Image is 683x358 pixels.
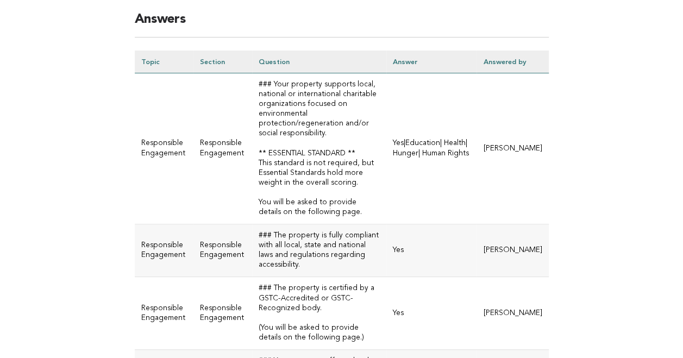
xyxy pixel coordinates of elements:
[135,224,193,277] td: Responsible Engagement
[193,73,252,224] td: Responsible Engagement
[477,277,548,349] td: [PERSON_NAME]
[386,51,477,73] th: Answer
[386,224,477,277] td: Yes
[193,224,252,277] td: Responsible Engagement
[477,224,548,277] td: [PERSON_NAME]
[252,51,386,73] th: Question
[386,277,477,349] td: Yes
[193,277,252,349] td: Responsible Engagement
[252,73,386,224] td: ### Your property supports local, national or international charitable organizations focused on e...
[252,277,386,349] td: ### The property is certified by a GSTC-Accredited or GSTC-Recognized body. (You will be asked to...
[135,11,549,37] h2: Answers
[477,73,548,224] td: [PERSON_NAME]
[477,51,548,73] th: Answered by
[135,51,193,73] th: Topic
[252,224,386,277] td: ### The property is fully compliant with all local, state and national laws and regulations regar...
[193,51,252,73] th: Section
[386,73,477,224] td: Yes|Education| Health| Hunger| Human Rights
[135,73,193,224] td: Responsible Engagement
[135,277,193,349] td: Responsible Engagement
